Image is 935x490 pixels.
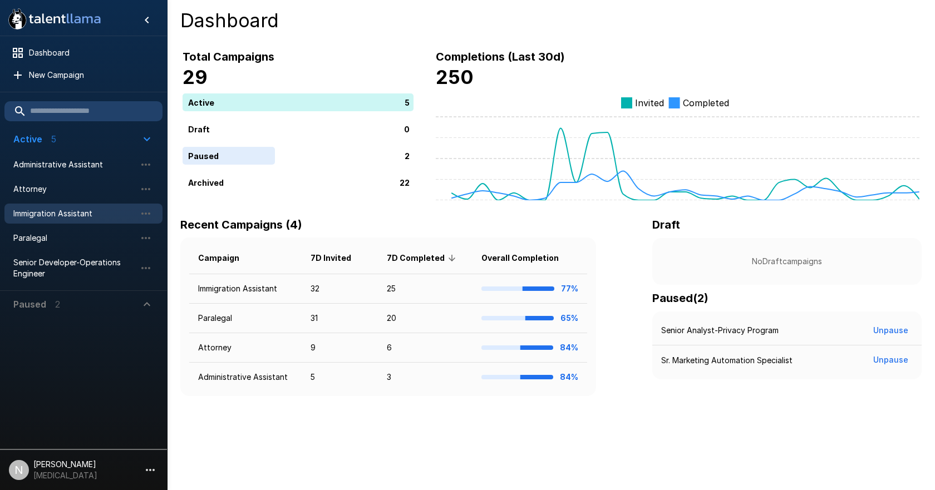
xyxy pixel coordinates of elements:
[302,274,378,304] td: 32
[183,50,274,63] b: Total Campaigns
[652,218,680,231] b: Draft
[869,320,913,341] button: Unpause
[405,96,410,108] p: 5
[405,150,410,161] p: 2
[189,333,302,363] td: Attorney
[869,350,913,370] button: Unpause
[560,313,578,323] b: 65%
[180,218,302,231] b: Recent Campaigns (4)
[378,274,473,304] td: 25
[661,355,793,366] p: Sr. Marketing Automation Specialist
[378,304,473,333] td: 20
[311,251,366,265] span: 7D Invited
[404,123,410,135] p: 0
[302,304,378,333] td: 31
[560,372,578,382] b: 84%
[183,66,208,88] b: 29
[180,9,922,32] h4: Dashboard
[652,291,708,305] b: Paused ( 2 )
[560,343,578,352] b: 84%
[198,251,254,265] span: Campaign
[189,304,302,333] td: Paralegal
[481,251,573,265] span: Overall Completion
[189,274,302,304] td: Immigration Assistant
[302,333,378,363] td: 9
[436,50,565,63] b: Completions (Last 30d)
[561,284,578,293] b: 77%
[378,363,473,392] td: 3
[189,363,302,392] td: Administrative Assistant
[378,333,473,363] td: 6
[670,256,904,267] p: No Draft campaigns
[400,176,410,188] p: 22
[661,325,779,336] p: Senior Analyst-Privacy Program
[436,66,474,88] b: 250
[387,251,459,265] span: 7D Completed
[302,363,378,392] td: 5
